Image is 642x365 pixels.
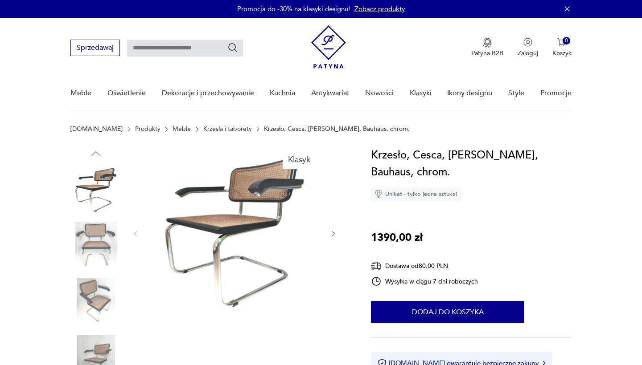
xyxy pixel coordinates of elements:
[371,187,461,201] div: Unikat - tylko jedna sztuka!
[237,4,350,13] p: Promocja do -30% na klasyki designu!
[447,76,492,110] a: Ikony designu
[518,49,538,57] p: Zaloguj
[410,76,432,110] a: Klasyki
[70,165,121,215] img: Zdjęcie produktu Krzesło, Cesca, M. Breuer, Bauhaus, chrom.
[283,150,316,169] div: Klasyk
[552,38,572,57] button: 0Koszyk
[552,49,572,57] p: Koszyk
[264,126,410,133] p: Krzesło, Cesca, [PERSON_NAME], Bauhaus, chrom.
[70,126,123,133] a: [DOMAIN_NAME]
[371,229,423,246] p: 1390,00 zł
[173,126,191,133] a: Meble
[135,126,160,133] a: Produkty
[311,25,346,69] img: Patyna - sklep z meblami i dekoracjami vintage
[371,260,478,272] div: Dostawa od 80,00 PLN
[483,38,492,48] img: Ikona medalu
[365,76,394,110] a: Nowości
[508,76,524,110] a: Style
[371,147,571,181] h1: Krzesło, Cesca, [PERSON_NAME], Bauhaus, chrom.
[107,76,146,110] a: Oświetlenie
[203,126,252,133] a: Krzesła i taborety
[471,49,503,57] p: Patyna B2B
[471,38,503,57] a: Ikona medaluPatyna B2B
[371,276,478,287] div: Wysyłka w ciągu 7 dni roboczych
[148,147,321,319] img: Zdjęcie produktu Krzesło, Cesca, M. Breuer, Bauhaus, chrom.
[563,37,570,45] div: 0
[523,38,532,47] img: Ikonka użytkownika
[70,40,120,56] button: Sprzedawaj
[162,76,254,110] a: Dekoracje i przechowywanie
[540,76,572,110] a: Promocje
[471,38,503,57] button: Patyna B2B
[70,222,121,272] img: Zdjęcie produktu Krzesło, Cesca, M. Breuer, Bauhaus, chrom.
[70,45,120,52] a: Sprzedawaj
[374,190,383,198] img: Ikona diamentu
[354,4,405,13] a: Zobacz produkty
[371,301,524,323] button: Dodaj do koszyka
[371,260,382,272] img: Ikona dostawy
[518,38,538,57] button: Zaloguj
[70,278,121,329] img: Zdjęcie produktu Krzesło, Cesca, M. Breuer, Bauhaus, chrom.
[70,76,91,110] a: Meble
[557,38,566,47] img: Ikona koszyka
[311,76,350,110] a: Antykwariat
[270,76,295,110] a: Kuchnia
[227,42,238,53] button: Szukaj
